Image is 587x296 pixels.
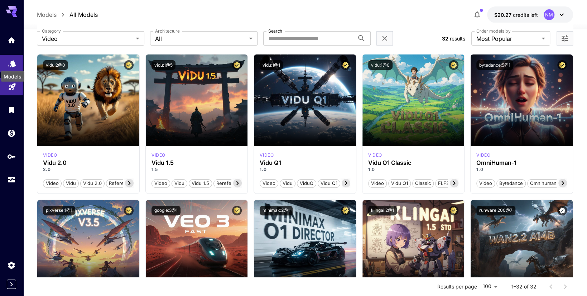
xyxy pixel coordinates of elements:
[368,159,458,166] h3: Vidu Q1 Classic
[106,178,135,188] button: Reference
[527,178,567,188] button: Omnihuman 1.0
[232,206,242,215] button: Certified Model – Vetted for best performance and includes a commercial license.
[151,152,165,158] p: video
[80,178,105,188] button: Vidu 2.0
[449,206,458,215] button: Certified Model – Vetted for best performance and includes a commercial license.
[260,152,274,158] div: vidu_q1
[260,180,278,187] span: Video
[413,180,433,187] span: Classic
[476,152,490,158] p: video
[280,178,295,188] button: Vidu
[449,60,458,70] button: Certified Model – Vetted for best performance and includes a commercial license.
[214,180,242,187] span: Rerefence
[7,36,16,45] div: Home
[151,152,165,158] div: vidu_1_5
[511,283,537,290] p: 1–32 of 32
[369,180,386,187] span: Video
[43,166,133,173] p: 2.0
[476,152,490,158] div: omnihuman1
[152,180,170,187] span: Video
[487,6,573,23] button: $20.2667NM
[7,261,16,269] div: Settings
[368,206,397,215] button: klingai:2@1
[368,152,382,158] div: vidu_q1_classic
[494,11,538,19] div: $20.2667
[389,180,410,187] span: Vidu Q1
[43,178,62,188] button: Video
[172,180,187,187] span: Vidu
[42,34,133,43] span: Video
[63,180,78,187] span: Vidu
[81,180,104,187] span: Vidu 2.0
[513,12,538,18] span: credits left
[1,71,24,82] div: Models
[476,28,510,34] label: Order models by
[368,166,458,173] p: 1.0
[260,159,350,166] div: Vidu Q1
[368,178,387,188] button: Video
[260,152,274,158] p: video
[7,280,16,289] button: Expand sidebar
[476,159,567,166] div: OmniHuman‑1
[43,159,133,166] h3: Vidu 2.0
[189,178,212,188] button: Vidu 1.5
[297,178,316,188] button: ViduQ
[368,60,393,70] button: vidu:1@0
[436,180,455,187] span: FLF2V
[260,166,350,173] p: 1.0
[476,166,567,173] p: 1.0
[497,180,525,187] span: Bytedance
[69,10,98,19] a: All Models
[37,10,57,19] a: Models
[341,206,350,215] button: Certified Model – Vetted for best performance and includes a commercial license.
[341,60,350,70] button: Certified Model – Vetted for best performance and includes a commercial license.
[7,173,16,182] div: Usage
[43,206,75,215] button: pixverse:1@1
[7,152,16,161] div: API Keys
[43,60,68,70] button: vidu:2@0
[480,281,500,292] div: 100
[151,206,181,215] button: google:3@1
[151,159,242,166] h3: Vidu 1.5
[8,80,16,89] div: Playground
[189,180,212,187] span: Vidu 1.5
[37,10,98,19] nav: breadcrumb
[43,152,57,158] p: video
[435,178,455,188] button: FLF2V
[268,28,282,34] label: Search
[124,206,134,215] button: Certified Model – Vetted for best performance and includes a commercial license.
[172,178,187,188] button: Vidu
[260,60,283,70] button: vidu:1@1
[368,152,382,158] p: video
[232,60,242,70] button: Certified Model – Vetted for best performance and includes a commercial license.
[151,166,242,173] p: 1.5
[528,180,567,187] span: Omnihuman 1.0
[43,180,61,187] span: Video
[63,178,79,188] button: Vidu
[476,206,515,215] button: runware:200@7
[7,105,16,114] div: Library
[260,178,278,188] button: Video
[42,28,61,34] label: Category
[213,178,242,188] button: Rerefence
[43,152,57,158] div: vidu_2_0
[318,178,340,188] button: Vidu Q1
[124,60,134,70] button: Certified Model – Vetted for best performance and includes a commercial license.
[412,178,434,188] button: Classic
[155,34,246,43] span: All
[8,57,16,66] div: Models
[557,60,567,70] button: Certified Model – Vetted for best performance and includes a commercial license.
[476,178,495,188] button: Video
[106,180,135,187] span: Reference
[544,9,554,20] div: NM
[494,12,513,18] span: $20.27
[560,34,569,43] button: Open more filters
[442,35,448,42] span: 32
[151,178,170,188] button: Video
[7,129,16,138] div: Wallet
[437,283,477,290] p: Results per page
[477,180,495,187] span: Video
